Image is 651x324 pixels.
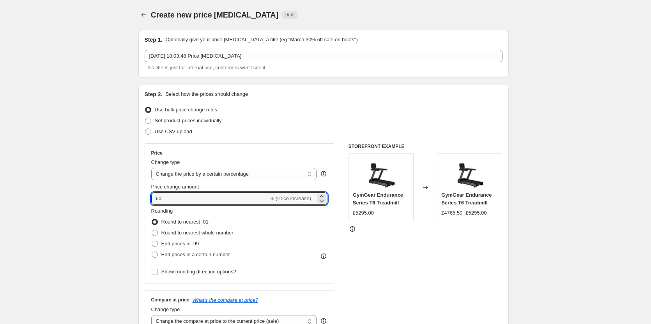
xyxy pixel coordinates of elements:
[138,9,149,20] button: Price change jobs
[161,219,209,225] span: Round to nearest .01
[151,208,173,214] span: Rounding
[465,209,486,217] strike: £5295.00
[151,192,268,205] input: -15
[151,306,180,312] span: Change type
[193,297,258,303] button: What's the compare at price?
[151,11,279,19] span: Create new price [MEDICAL_DATA]
[161,269,236,275] span: Show rounding direction options?
[151,297,189,303] h3: Compare at price
[155,129,192,134] span: Use CSV upload
[161,241,199,247] span: End prices in .99
[320,170,327,178] div: help
[151,184,199,190] span: Price change amount
[145,90,163,98] h2: Step 2.
[145,50,502,62] input: 30% off holiday sale
[151,150,163,156] h3: Price
[348,143,502,150] h6: STOREFRONT EXAMPLE
[161,252,230,257] span: End prices in a certain number
[165,36,357,44] p: Optionally give your price [MEDICAL_DATA] a title (eg "March 30% off sale on boots")
[165,90,248,98] p: Select how the prices should change
[270,195,311,201] span: % (Price increase)
[155,118,222,123] span: Set product prices individually
[285,12,295,18] span: Draft
[145,36,163,44] h2: Step 1.
[155,107,217,113] span: Use bulk price change rules
[151,159,180,165] span: Change type
[353,192,403,206] span: GymGear Endurance Series T6 Treadmill
[365,158,396,189] img: Endurance-Treadmill-T6_80x.jpg
[161,230,234,236] span: Round to nearest whole number
[454,158,485,189] img: Endurance-Treadmill-T6_80x.jpg
[441,209,462,217] div: £4765.50
[441,192,492,206] span: GymGear Endurance Series T6 Treadmill
[145,65,265,70] span: This title is just for internal use, customers won't see it
[353,209,374,217] div: £5295.00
